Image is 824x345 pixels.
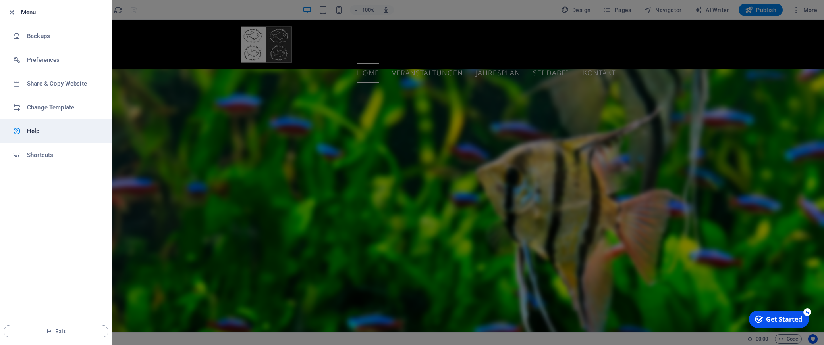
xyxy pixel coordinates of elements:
span: Exit [10,328,102,334]
div: Get Started [21,8,58,16]
h6: Shortcuts [27,150,100,160]
h6: Menu [21,8,105,17]
h6: Backups [27,31,100,41]
button: Exit [4,325,108,337]
h6: Change Template [27,103,100,112]
h6: Help [27,126,100,136]
h6: Preferences [27,55,100,65]
div: Get Started 5 items remaining, 0% complete [4,3,64,21]
div: 5 [59,1,67,9]
h6: Share & Copy Website [27,79,100,88]
a: Help [0,119,112,143]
